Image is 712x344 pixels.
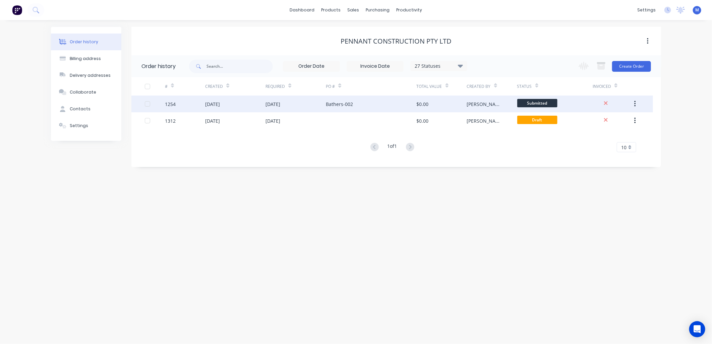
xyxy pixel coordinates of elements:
div: purchasing [363,5,393,15]
div: Contacts [70,106,91,112]
div: [DATE] [205,117,220,124]
div: 1254 [165,101,176,108]
div: # [165,77,205,96]
div: 27 Statuses [411,62,467,70]
span: Draft [517,116,557,124]
div: Invoiced [593,83,611,90]
div: [DATE] [265,117,280,124]
div: [DATE] [265,101,280,108]
span: 10 [621,144,627,151]
a: dashboard [287,5,318,15]
div: Created [205,83,223,90]
div: Total Value [417,77,467,96]
div: sales [344,5,363,15]
button: Order history [51,34,121,50]
div: Created By [467,83,491,90]
div: Open Intercom Messenger [689,321,705,337]
div: 1312 [165,117,176,124]
div: [PERSON_NAME] [467,117,504,124]
button: Create Order [612,61,651,72]
div: # [165,83,168,90]
div: [DATE] [205,101,220,108]
div: 1 of 1 [388,142,397,152]
div: Order history [141,62,176,70]
span: Submitted [517,99,557,107]
div: $0.00 [417,117,429,124]
img: Factory [12,5,22,15]
button: Delivery addresses [51,67,121,84]
div: $0.00 [417,101,429,108]
div: Delivery addresses [70,72,111,78]
div: PO # [326,83,335,90]
div: Bathers-002 [326,101,353,108]
div: Settings [70,123,88,129]
div: Status [517,83,532,90]
div: PO # [326,77,416,96]
div: settings [634,5,659,15]
button: Collaborate [51,84,121,101]
div: [PERSON_NAME] [467,101,504,108]
div: Required [265,83,285,90]
button: Billing address [51,50,121,67]
div: Collaborate [70,89,96,95]
input: Invoice Date [347,61,403,71]
span: M [695,7,699,13]
div: Created [205,77,265,96]
input: Order Date [283,61,340,71]
div: Pennant Construction PTY LTD [341,37,452,45]
div: Billing address [70,56,101,62]
div: Required [265,77,326,96]
button: Contacts [51,101,121,117]
div: products [318,5,344,15]
div: Order history [70,39,98,45]
button: Settings [51,117,121,134]
div: productivity [393,5,426,15]
div: Status [517,77,593,96]
div: Total Value [417,83,442,90]
div: Invoiced [593,77,633,96]
input: Search... [206,60,273,73]
div: Created By [467,77,517,96]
